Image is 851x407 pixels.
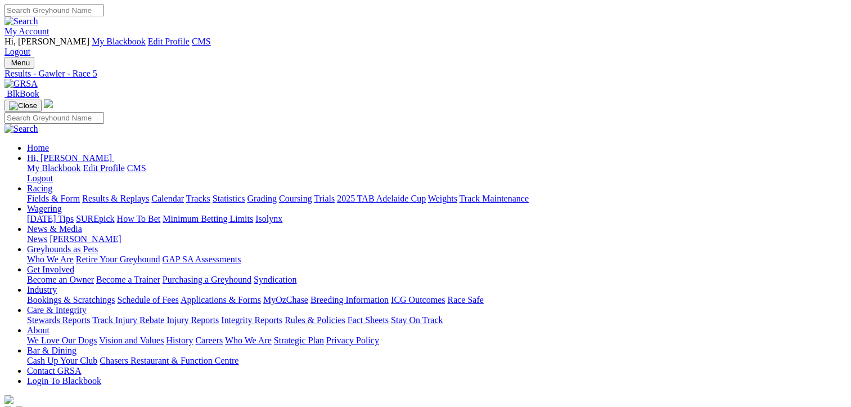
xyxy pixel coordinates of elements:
a: Become an Owner [27,275,94,284]
div: Care & Integrity [27,315,847,325]
a: Bar & Dining [27,346,76,355]
a: Applications & Forms [181,295,261,305]
a: BlkBook [4,89,39,99]
a: Schedule of Fees [117,295,178,305]
a: Race Safe [447,295,483,305]
button: Toggle navigation [4,57,34,69]
a: Login To Blackbook [27,376,101,386]
a: Bookings & Scratchings [27,295,115,305]
a: Privacy Policy [326,336,379,345]
img: logo-grsa-white.png [4,395,13,404]
a: News & Media [27,224,82,234]
span: Hi, [PERSON_NAME] [27,153,112,163]
a: ICG Outcomes [391,295,445,305]
input: Search [4,5,104,16]
img: Search [4,124,38,134]
a: Get Involved [27,265,74,274]
div: Industry [27,295,847,305]
img: logo-grsa-white.png [44,99,53,108]
a: My Blackbook [92,37,146,46]
a: Trials [314,194,335,203]
a: Home [27,143,49,153]
a: We Love Our Dogs [27,336,97,345]
a: Who We Are [225,336,272,345]
a: Stay On Track [391,315,443,325]
a: Contact GRSA [27,366,81,375]
a: Wagering [27,204,62,213]
a: GAP SA Assessments [163,254,241,264]
a: Purchasing a Greyhound [163,275,251,284]
a: [PERSON_NAME] [49,234,121,244]
a: 2025 TAB Adelaide Cup [337,194,426,203]
img: Close [9,101,37,110]
a: Become a Trainer [96,275,160,284]
div: Hi, [PERSON_NAME] [27,163,847,184]
a: Fields & Form [27,194,80,203]
div: My Account [4,37,847,57]
a: Coursing [279,194,312,203]
a: SUREpick [76,214,114,223]
a: Who We Are [27,254,74,264]
a: Rules & Policies [285,315,345,325]
a: Track Injury Rebate [92,315,164,325]
a: Weights [428,194,457,203]
a: Statistics [213,194,245,203]
a: Results & Replays [82,194,149,203]
a: Greyhounds as Pets [27,244,98,254]
a: How To Bet [117,214,161,223]
span: BlkBook [7,89,39,99]
a: Breeding Information [310,295,389,305]
a: Syndication [254,275,296,284]
a: Industry [27,285,57,294]
a: Chasers Restaurant & Function Centre [100,356,238,365]
input: Search [4,112,104,124]
a: Tracks [186,194,210,203]
a: Integrity Reports [221,315,282,325]
a: Minimum Betting Limits [163,214,253,223]
a: About [27,325,49,335]
a: Retire Your Greyhound [76,254,160,264]
a: Strategic Plan [274,336,324,345]
a: Logout [27,173,53,183]
img: Search [4,16,38,26]
div: News & Media [27,234,847,244]
a: MyOzChase [263,295,308,305]
div: Greyhounds as Pets [27,254,847,265]
div: About [27,336,847,346]
a: News [27,234,47,244]
span: Menu [11,59,30,67]
a: Logout [4,47,30,56]
span: Hi, [PERSON_NAME] [4,37,89,46]
a: Cash Up Your Club [27,356,97,365]
a: Vision and Values [99,336,164,345]
a: Isolynx [255,214,282,223]
div: Get Involved [27,275,847,285]
a: Fact Sheets [348,315,389,325]
a: Grading [247,194,277,203]
a: Edit Profile [148,37,190,46]
a: CMS [127,163,146,173]
a: Stewards Reports [27,315,90,325]
a: History [166,336,193,345]
a: Track Maintenance [460,194,529,203]
a: Care & Integrity [27,305,87,315]
img: GRSA [4,79,38,89]
a: Calendar [151,194,184,203]
a: Racing [27,184,52,193]
div: Bar & Dining [27,356,847,366]
button: Toggle navigation [4,100,42,112]
a: My Account [4,26,49,36]
a: Careers [195,336,223,345]
a: Edit Profile [83,163,125,173]
a: [DATE] Tips [27,214,74,223]
a: Hi, [PERSON_NAME] [27,153,114,163]
a: Injury Reports [166,315,219,325]
div: Racing [27,194,847,204]
a: CMS [192,37,211,46]
div: Wagering [27,214,847,224]
a: Results - Gawler - Race 5 [4,69,847,79]
a: My Blackbook [27,163,81,173]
